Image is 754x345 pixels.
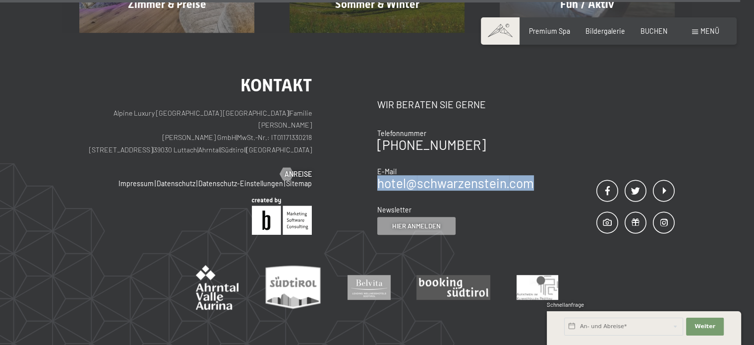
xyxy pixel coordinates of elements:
button: Weiter [686,318,724,336]
span: Anreise [285,169,312,179]
span: | [153,145,154,154]
span: | [236,133,237,141]
span: Hier anmelden [392,221,441,230]
span: Telefonnummer [377,129,426,138]
span: Menü [700,27,719,35]
span: Wir beraten Sie gerne [377,99,486,110]
span: Kontakt [240,75,312,95]
a: BUCHEN [640,27,668,35]
span: | [245,145,246,154]
span: | [196,179,197,188]
span: | [289,109,290,117]
a: Datenschutz [157,179,195,188]
span: | [155,179,156,188]
a: Datenschutz-Einstellungen [198,179,283,188]
span: Weiter [695,323,715,331]
span: Schnellanfrage [547,301,584,308]
p: Alpine Luxury [GEOGRAPHIC_DATA] [GEOGRAPHIC_DATA] Familie [PERSON_NAME] [PERSON_NAME] GmbH MwSt.-... [79,107,312,156]
span: | [220,145,221,154]
span: E-Mail [377,167,397,176]
span: | [284,179,285,188]
a: Sitemap [286,179,312,188]
a: Anreise [280,169,312,179]
a: Bildergalerie [585,27,625,35]
img: Brandnamic GmbH | Leading Hospitality Solutions [252,198,312,235]
a: Premium Spa [529,27,570,35]
span: Newsletter [377,206,411,214]
a: [PHONE_NUMBER] [377,137,486,152]
span: | [197,145,198,154]
a: Impressum [118,179,154,188]
a: hotel@schwarzenstein.com [377,175,534,191]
